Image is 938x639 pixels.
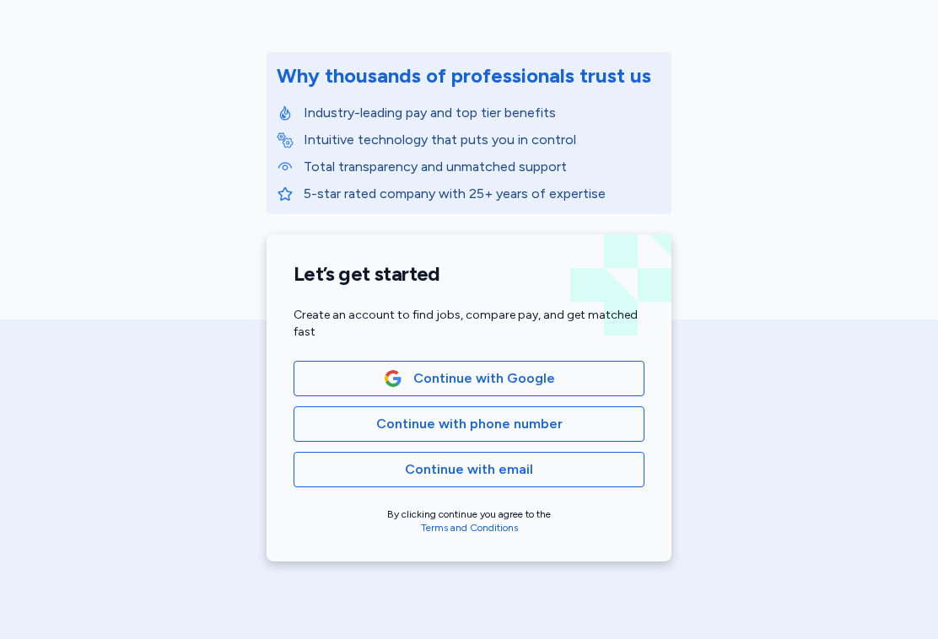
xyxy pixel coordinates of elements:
[304,103,661,123] p: Industry-leading pay and top tier benefits
[405,459,533,480] span: Continue with email
[294,452,644,487] button: Continue with email
[304,184,661,204] p: 5-star rated company with 25+ years of expertise
[294,307,644,341] div: Create an account to find jobs, compare pay, and get matched fast
[304,157,661,177] p: Total transparency and unmatched support
[277,62,651,89] div: Why thousands of professionals trust us
[376,414,563,434] span: Continue with phone number
[384,369,402,388] img: Google Logo
[421,522,518,534] a: Terms and Conditions
[294,261,644,287] h1: Let’s get started
[294,507,644,534] div: By clicking continue you agree to the
[413,368,555,389] span: Continue with Google
[294,406,644,442] button: Continue with phone number
[294,361,644,396] button: Google LogoContinue with Google
[304,130,661,150] p: Intuitive technology that puts you in control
